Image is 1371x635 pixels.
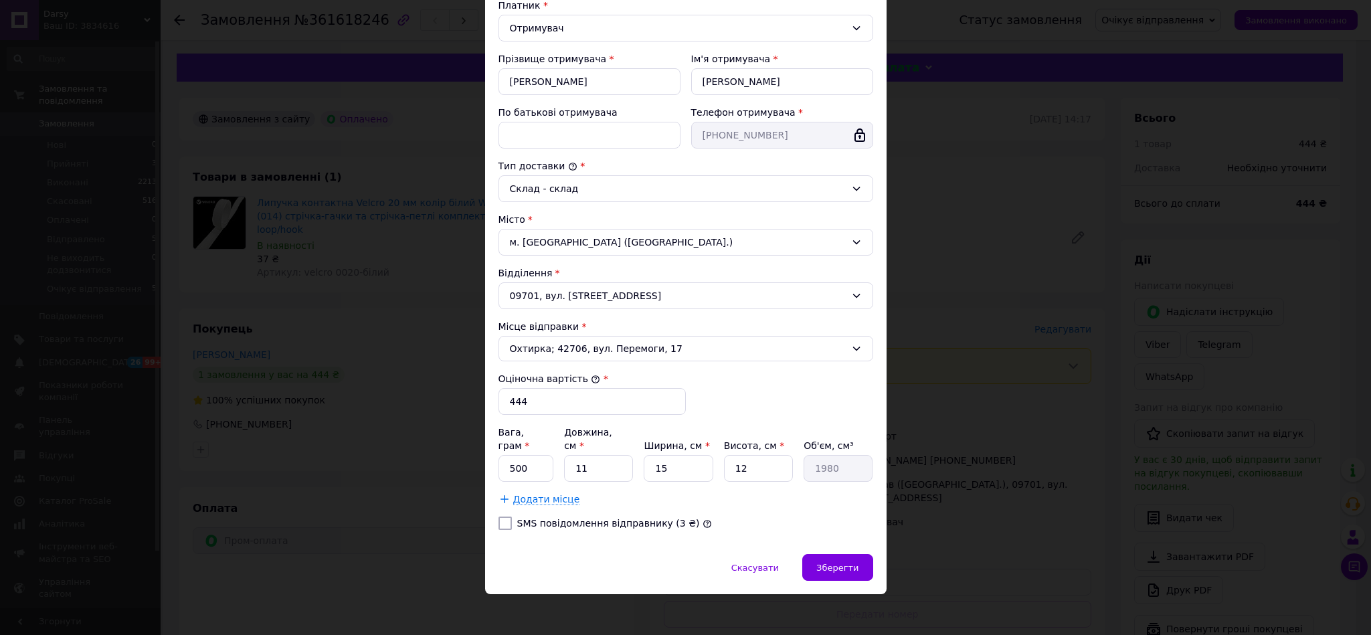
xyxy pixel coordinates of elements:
[510,342,846,355] span: Охтирка; 42706, вул. Перемоги, 17
[644,440,709,451] label: Ширина, см
[517,518,700,529] label: SMS повідомлення відправнику (3 ₴)
[498,266,873,280] div: Відділення
[691,54,771,64] label: Ім'я отримувача
[498,229,873,256] div: м. [GEOGRAPHIC_DATA] ([GEOGRAPHIC_DATA].)
[498,373,601,384] label: Оціночна вартість
[564,427,612,451] label: Довжина, см
[498,320,873,333] div: Місце відправки
[498,427,530,451] label: Вага, грам
[731,563,779,573] span: Скасувати
[498,282,873,309] div: 09701, вул. [STREET_ADDRESS]
[724,440,784,451] label: Висота, см
[513,494,580,505] span: Додати місце
[691,107,796,118] label: Телефон отримувача
[510,21,846,35] div: Отримувач
[498,107,618,118] label: По батькові отримувача
[691,122,873,149] input: +380
[498,213,873,226] div: Місто
[804,439,873,452] div: Об'єм, см³
[510,181,846,196] div: Склад - склад
[816,563,858,573] span: Зберегти
[498,54,607,64] label: Прізвище отримувача
[498,159,873,173] div: Тип доставки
